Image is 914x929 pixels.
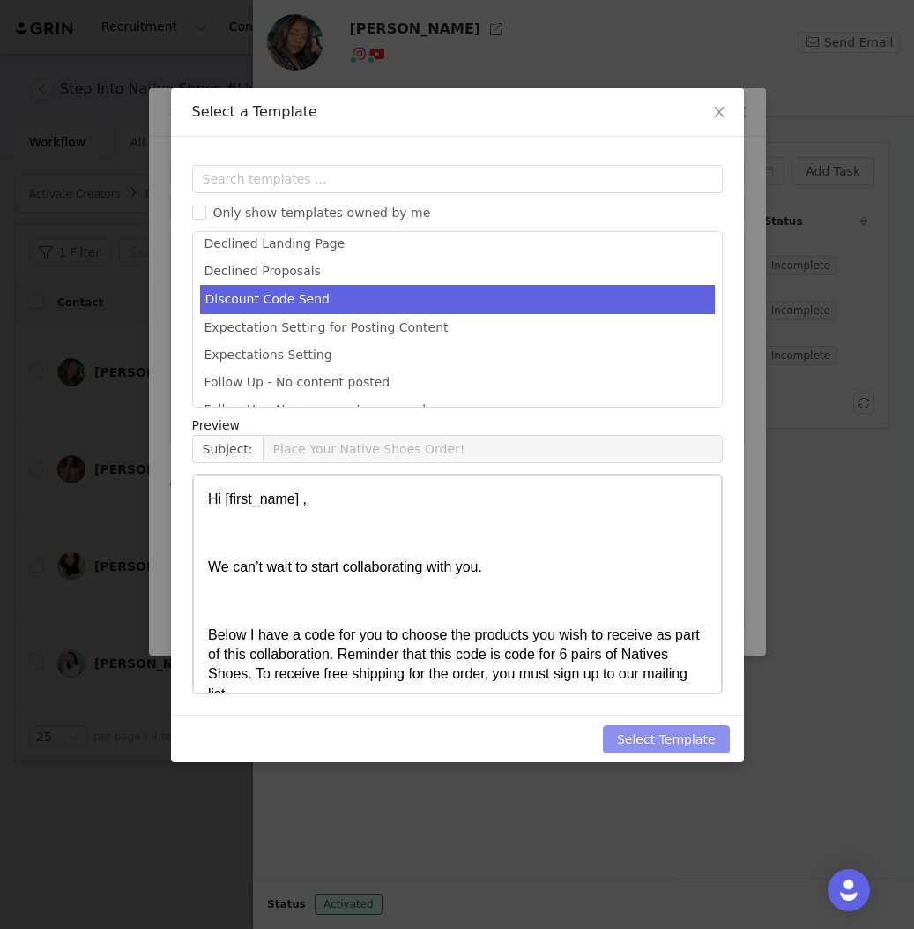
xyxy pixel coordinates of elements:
[192,165,723,193] input: Search templates ...
[200,341,715,369] li: Expectations Setting
[603,725,730,753] button: Select Template
[14,152,506,226] span: Below I have a code for you to choose the products you wish to receive as part of this collaborat...
[200,314,715,341] li: Expectation Setting for Posting Content
[712,105,726,119] i: icon: close
[200,285,715,314] li: Discount Code Send
[828,869,870,911] div: Open Intercom Messenger
[192,102,723,122] div: Select a Template
[192,416,241,435] span: Preview
[14,16,113,31] span: Hi [first_name] ,
[200,369,715,396] li: Follow Up - No content posted
[206,206,438,220] span: Only show templates owned by me
[14,14,557,34] body: Rich Text Area. Press ALT-0 for help.
[200,396,715,423] li: Follow Up - No response to proposal
[194,476,721,693] iframe: Rich Text Area
[200,230,715,258] li: Declined Landing Page
[200,258,715,285] li: Declined Proposals
[192,435,263,463] span: Subject:
[14,84,288,99] span: We can’t wait to start collaborating with you.
[695,88,744,138] button: Close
